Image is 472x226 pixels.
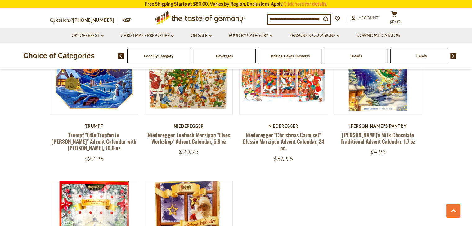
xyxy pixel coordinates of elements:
img: previous arrow [118,53,124,59]
a: On Sale [191,32,212,39]
a: Niederegger Luebeck Marzipan "Elves Workshop" Advent Calendar, 5.9 oz [147,131,230,145]
span: $20.95 [179,148,199,155]
a: Trumpf "Edle Tropfen in [PERSON_NAME]" Advent Calendar with [PERSON_NAME], 10.6 oz [52,131,137,152]
a: Food By Category [144,54,173,58]
a: Beverages [216,54,233,58]
img: Niederegger Luebeck Marzipan "Elves Workshop" Advent Calendar, 5.9 oz [145,27,233,114]
img: next arrow [450,53,456,59]
img: Niederegger "Christmas Carousel" Classic Marzipan Advent Calendar, 24 pc. [240,27,327,114]
span: $56.95 [273,154,293,162]
span: $0.00 [389,19,400,24]
span: Account [359,15,379,20]
img: Trumpf "Edle Tropfen in Nuss" Advent Calendar with Brandy Pralines, 10.6 oz [50,27,138,114]
button: $0.00 [385,11,404,27]
a: Account [351,15,379,21]
img: Erika [334,27,422,114]
a: Candy [416,54,427,58]
span: $27.95 [84,154,104,162]
a: Niederegger "Christmas Carousel" Classic Marzipan Advent Calendar, 24 pc. [243,131,324,152]
p: Questions? [50,16,119,24]
a: Download Catalog [357,32,400,39]
a: Baking, Cakes, Desserts [271,54,310,58]
div: [PERSON_NAME]'s Pantry [334,124,422,128]
a: Food By Category [229,32,272,39]
a: Seasons & Occasions [290,32,339,39]
a: Oktoberfest [72,32,104,39]
a: Click here for details. [283,1,327,7]
a: [PHONE_NUMBER] [73,17,114,23]
a: Breads [350,54,362,58]
div: Niederegger [145,124,233,128]
div: Trumpf [50,124,138,128]
span: $4.95 [370,148,386,155]
a: [PERSON_NAME]'s Milk Chocolate Traditional Advent Calendar, 1.7 oz [341,131,415,145]
div: Niederegger [239,124,328,128]
a: Christmas - PRE-ORDER [121,32,174,39]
